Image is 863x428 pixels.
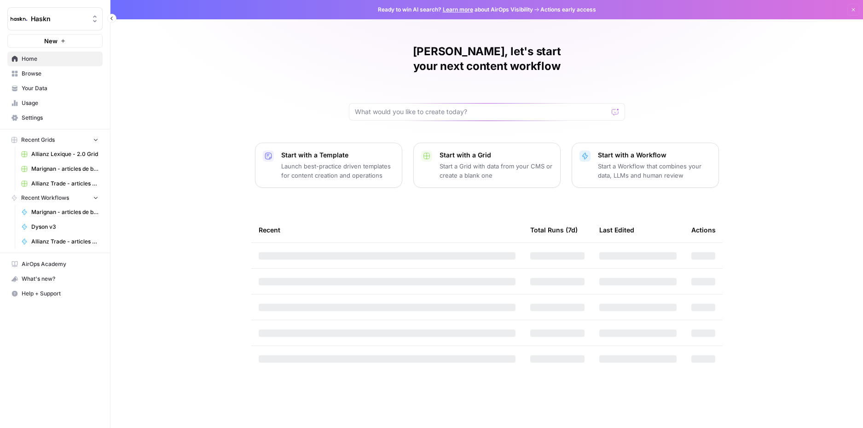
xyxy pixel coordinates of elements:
[7,133,103,147] button: Recent Grids
[31,208,98,216] span: Marignan - articles de blog
[22,55,98,63] span: Home
[7,34,103,48] button: New
[691,217,716,243] div: Actions
[7,272,103,286] button: What's new?
[598,150,711,160] p: Start with a Workflow
[17,205,103,220] a: Marignan - articles de blog
[11,11,27,27] img: Haskn Logo
[281,150,394,160] p: Start with a Template
[530,217,578,243] div: Total Runs (7d)
[440,150,553,160] p: Start with a Grid
[255,143,402,188] button: Start with a TemplateLaunch best-practice driven templates for content creation and operations
[22,260,98,268] span: AirOps Academy
[7,81,103,96] a: Your Data
[21,194,69,202] span: Recent Workflows
[443,6,473,13] a: Learn more
[31,165,98,173] span: Marignan - articles de blog Grid
[8,272,102,286] div: What's new?
[413,143,561,188] button: Start with a GridStart a Grid with data from your CMS or create a blank one
[31,237,98,246] span: Allianz Trade - articles de blog
[7,110,103,125] a: Settings
[22,84,98,93] span: Your Data
[281,162,394,180] p: Launch best-practice driven templates for content creation and operations
[22,289,98,298] span: Help + Support
[378,6,533,14] span: Ready to win AI search? about AirOps Visibility
[17,234,103,249] a: Allianz Trade - articles de blog
[22,69,98,78] span: Browse
[22,99,98,107] span: Usage
[44,36,58,46] span: New
[31,150,98,158] span: Allianz Lexique - 2.0 Grid
[355,107,608,116] input: What would you like to create today?
[31,223,98,231] span: Dyson v3
[572,143,719,188] button: Start with a WorkflowStart a Workflow that combines your data, LLMs and human review
[17,147,103,162] a: Allianz Lexique - 2.0 Grid
[599,217,634,243] div: Last Edited
[540,6,596,14] span: Actions early access
[31,14,87,23] span: Haskn
[31,179,98,188] span: Allianz Trade - articles de blog Grid
[7,286,103,301] button: Help + Support
[440,162,553,180] p: Start a Grid with data from your CMS or create a blank one
[22,114,98,122] span: Settings
[7,191,103,205] button: Recent Workflows
[598,162,711,180] p: Start a Workflow that combines your data, LLMs and human review
[259,217,515,243] div: Recent
[7,96,103,110] a: Usage
[349,44,625,74] h1: [PERSON_NAME], let's start your next content workflow
[7,66,103,81] a: Browse
[21,136,55,144] span: Recent Grids
[7,7,103,30] button: Workspace: Haskn
[17,176,103,191] a: Allianz Trade - articles de blog Grid
[7,52,103,66] a: Home
[7,257,103,272] a: AirOps Academy
[17,162,103,176] a: Marignan - articles de blog Grid
[17,220,103,234] a: Dyson v3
